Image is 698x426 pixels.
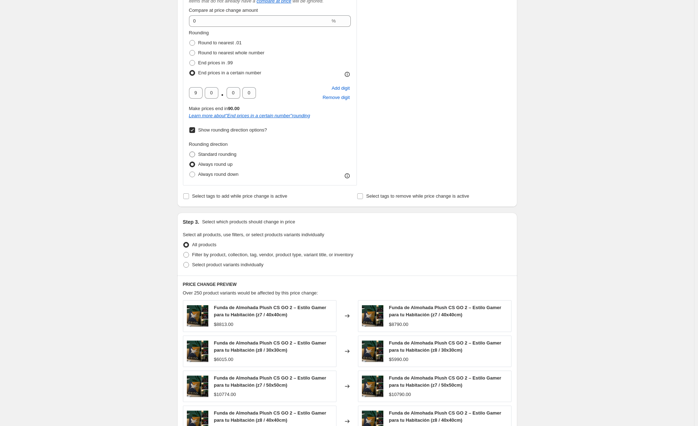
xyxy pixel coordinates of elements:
[202,218,295,226] p: Select which products should change in price
[183,232,324,237] span: Select all products, use filters, or select products variants individually
[189,15,330,27] input: -15
[192,262,263,267] span: Select product variants individually
[362,376,383,397] img: S1d9d99c74ac140d7a51323095d3d0697D_eff8c357-5b58-474c-a3c3-746e709ad241_80x.webp
[214,375,326,388] span: Funda de Almohada Plush CS GO 2 – Estilo Gamer para tu Habitación (z7 / 50x50cm)
[189,30,209,35] span: Rounding
[389,305,501,317] span: Funda de Almohada Plush CS GO 2 – Estilo Gamer para tu Habitación (z7 / 40x40cm)
[214,305,326,317] span: Funda de Almohada Plush CS GO 2 – Estilo Gamer para tu Habitación (z7 / 40x40cm)
[323,94,350,101] span: Remove digit
[198,60,233,65] span: End prices in .99
[330,84,351,93] button: Add placeholder
[189,87,203,99] input: ﹡
[189,113,310,118] a: Learn more about"End prices in a certain number"rounding
[192,242,217,247] span: All products
[183,282,512,287] h6: PRICE CHANGE PREVIEW
[214,410,326,423] span: Funda de Almohada Plush CS GO 2 – Estilo Gamer para tu Habitación (z8 / 40x40cm)
[220,87,224,99] span: .
[189,8,258,13] span: Compare at price change amount
[198,162,233,167] span: Always round up
[227,87,240,99] input: ﹡
[214,356,233,363] div: $6015.00
[362,305,383,327] img: S1d9d99c74ac140d7a51323095d3d0697D_eff8c357-5b58-474c-a3c3-746e709ad241_80x.webp
[366,193,469,199] span: Select tags to remove while price change is active
[189,142,228,147] span: Rounding direction
[389,391,411,398] div: $10790.00
[183,218,199,226] h2: Step 3.
[198,70,261,75] span: End prices in a certain number
[389,340,501,353] span: Funda de Almohada Plush CS GO 2 – Estilo Gamer para tu Habitación (z8 / 30x30cm)
[205,87,218,99] input: ﹡
[362,341,383,362] img: S1d9d99c74ac140d7a51323095d3d0697D_eff8c357-5b58-474c-a3c3-746e709ad241_80x.webp
[389,321,408,328] div: $8790.00
[189,113,310,118] i: Learn more about " End prices in a certain number " rounding
[214,391,236,398] div: $10774.00
[331,18,336,24] span: %
[331,85,350,92] span: Add digit
[192,252,353,257] span: Filter by product, collection, tag, vendor, product type, variant title, or inventory
[198,152,237,157] span: Standard rounding
[321,93,351,102] button: Remove placeholder
[198,40,242,45] span: Round to nearest .01
[187,341,208,362] img: S1d9d99c74ac140d7a51323095d3d0697D_eff8c357-5b58-474c-a3c3-746e709ad241_80x.webp
[228,106,240,111] b: 90.00
[198,172,239,177] span: Always round down
[389,356,408,363] div: $5990.00
[187,305,208,327] img: S1d9d99c74ac140d7a51323095d3d0697D_eff8c357-5b58-474c-a3c3-746e709ad241_80x.webp
[187,376,208,397] img: S1d9d99c74ac140d7a51323095d3d0697D_eff8c357-5b58-474c-a3c3-746e709ad241_80x.webp
[198,127,267,133] span: Show rounding direction options?
[389,410,501,423] span: Funda de Almohada Plush CS GO 2 – Estilo Gamer para tu Habitación (z8 / 40x40cm)
[214,321,233,328] div: $8813.00
[183,290,318,296] span: Over 250 product variants would be affected by this price change:
[214,340,326,353] span: Funda de Almohada Plush CS GO 2 – Estilo Gamer para tu Habitación (z8 / 30x30cm)
[242,87,256,99] input: ﹡
[192,193,287,199] span: Select tags to add while price change is active
[198,50,265,55] span: Round to nearest whole number
[189,106,240,111] span: Make prices end in
[389,375,501,388] span: Funda de Almohada Plush CS GO 2 – Estilo Gamer para tu Habitación (z7 / 50x50cm)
